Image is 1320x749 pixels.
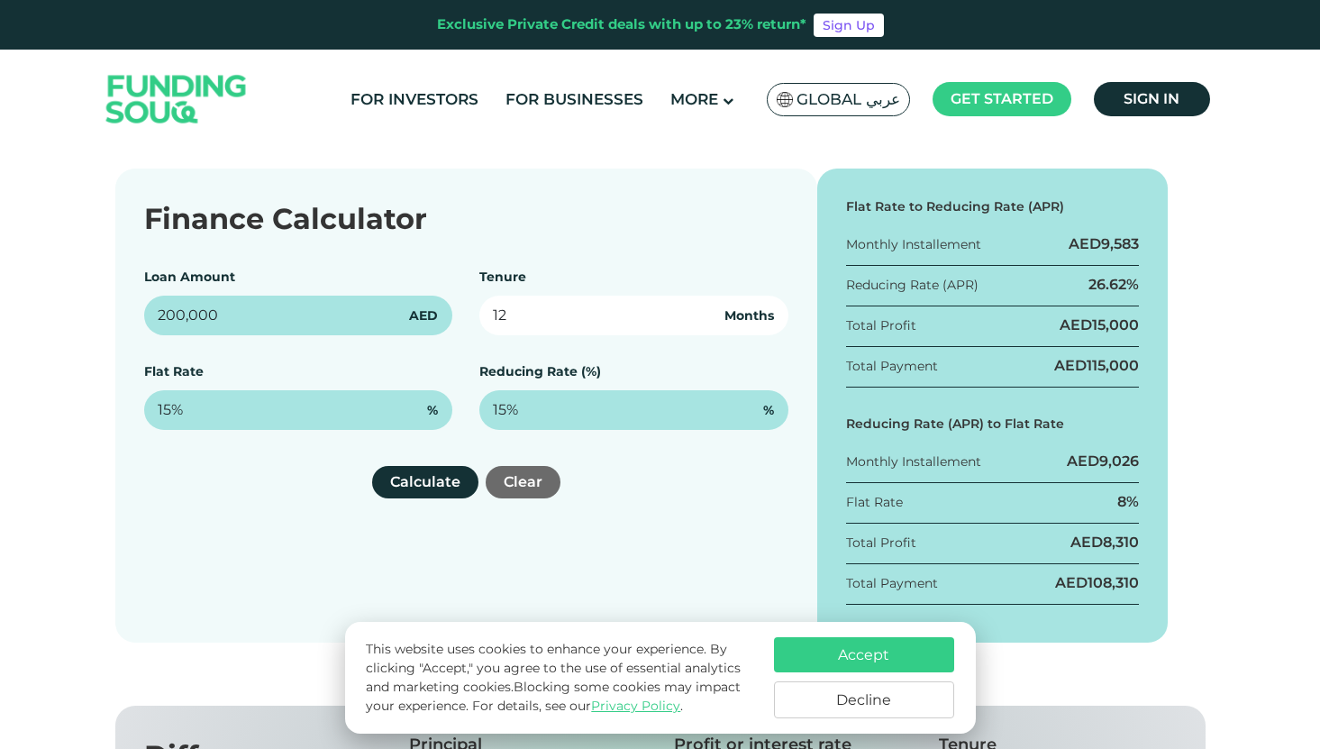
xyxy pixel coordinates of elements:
[670,90,718,108] span: More
[144,363,204,379] label: Flat Rate
[479,269,526,285] label: Tenure
[1087,357,1139,374] span: 115,000
[479,363,601,379] label: Reducing Rate (%)
[846,357,938,376] div: Total Payment
[1055,573,1139,593] div: AED
[1060,315,1139,335] div: AED
[1099,452,1139,470] span: 9,026
[1069,234,1139,254] div: AED
[724,306,774,325] span: Months
[501,85,648,114] a: For Businesses
[846,276,979,295] div: Reducing Rate (APR)
[1070,533,1139,553] div: AED
[1067,452,1139,471] div: AED
[846,316,916,335] div: Total Profit
[1124,90,1179,107] span: Sign in
[777,92,793,107] img: SA Flag
[846,452,981,471] div: Monthly Installement
[763,401,774,420] span: %
[1103,534,1139,551] span: 8,310
[1094,82,1210,116] a: Sign in
[846,197,1140,216] div: Flat Rate to Reducing Rate (APR)
[774,637,954,672] button: Accept
[486,466,560,498] button: Clear
[1101,235,1139,252] span: 9,583
[144,269,235,285] label: Loan Amount
[346,85,483,114] a: For Investors
[366,679,741,714] span: Blocking some cookies may impact your experience.
[846,415,1140,434] div: Reducing Rate (APR) to Flat Rate
[591,698,680,714] a: Privacy Policy
[366,640,755,716] p: This website uses cookies to enhance your experience. By clicking "Accept," you agree to the use ...
[372,466,478,498] button: Calculate
[1088,275,1139,295] div: 26.62%
[409,306,438,325] span: AED
[797,89,900,110] span: Global عربي
[472,698,683,714] span: For details, see our .
[1117,492,1139,512] div: 8%
[951,90,1053,107] span: Get started
[1088,574,1139,591] span: 108,310
[437,14,806,35] div: Exclusive Private Credit deals with up to 23% return*
[1092,316,1139,333] span: 15,000
[774,681,954,718] button: Decline
[846,493,903,512] div: Flat Rate
[427,401,438,420] span: %
[88,54,265,145] img: Logo
[144,197,788,241] div: Finance Calculator
[846,235,981,254] div: Monthly Installement
[846,534,916,553] div: Total Profit
[846,574,938,593] div: Total Payment
[1054,356,1139,376] div: AED
[814,14,884,37] a: Sign Up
